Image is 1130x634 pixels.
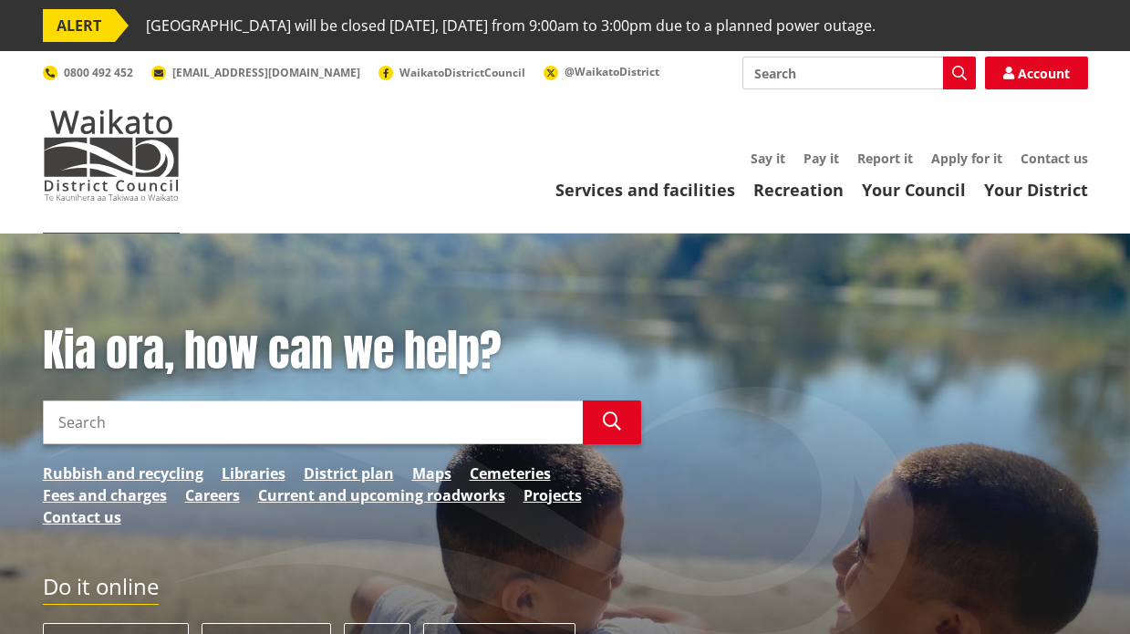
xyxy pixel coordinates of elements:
[984,179,1088,201] a: Your District
[258,484,505,506] a: Current and upcoming roadworks
[43,9,115,42] span: ALERT
[751,150,785,167] a: Say it
[43,325,641,378] h1: Kia ora, how can we help?
[742,57,976,89] input: Search input
[43,65,133,80] a: 0800 492 452
[931,150,1002,167] a: Apply for it
[524,484,582,506] a: Projects
[803,150,839,167] a: Pay it
[470,463,551,484] a: Cemeteries
[857,150,913,167] a: Report it
[544,64,659,79] a: @WaikatoDistrict
[43,574,159,606] h2: Do it online
[412,463,451,484] a: Maps
[304,463,394,484] a: District plan
[378,65,525,80] a: WaikatoDistrictCouncil
[862,179,966,201] a: Your Council
[64,65,133,80] span: 0800 492 452
[222,463,285,484] a: Libraries
[185,484,240,506] a: Careers
[985,57,1088,89] a: Account
[146,9,876,42] span: [GEOGRAPHIC_DATA] will be closed [DATE], [DATE] from 9:00am to 3:00pm due to a planned power outage.
[43,463,203,484] a: Rubbish and recycling
[555,179,735,201] a: Services and facilities
[43,109,180,201] img: Waikato District Council - Te Kaunihera aa Takiwaa o Waikato
[43,506,121,528] a: Contact us
[151,65,360,80] a: [EMAIL_ADDRESS][DOMAIN_NAME]
[753,179,844,201] a: Recreation
[399,65,525,80] span: WaikatoDistrictCouncil
[172,65,360,80] span: [EMAIL_ADDRESS][DOMAIN_NAME]
[565,64,659,79] span: @WaikatoDistrict
[1021,150,1088,167] a: Contact us
[43,400,583,444] input: Search input
[43,484,167,506] a: Fees and charges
